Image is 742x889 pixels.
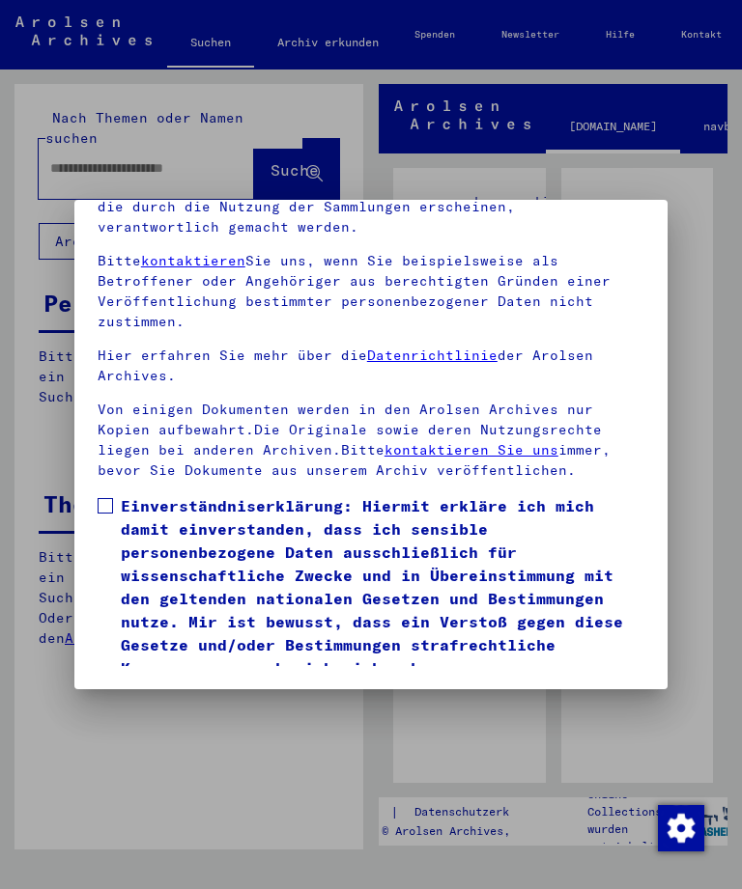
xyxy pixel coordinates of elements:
[121,494,644,680] span: Einverständniserklärung: Hiermit erkläre ich mich damit einverstanden, dass ich sensible personen...
[98,346,644,386] p: Hier erfahren Sie mehr über die der Arolsen Archives.
[385,441,558,458] a: kontaktieren Sie uns
[141,252,245,269] a: kontaktieren
[658,805,704,851] img: Zustimmung ändern
[98,400,644,481] p: Von einigen Dokumenten werden in den Arolsen Archives nur Kopien aufbewahrt.Die Originale sowie d...
[657,804,703,850] div: Zustimmung ändern
[367,347,498,364] a: Datenrichtlinie
[98,251,644,332] p: Bitte Sie uns, wenn Sie beispielsweise als Betroffener oder Angehöriger aus berechtigten Gründen ...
